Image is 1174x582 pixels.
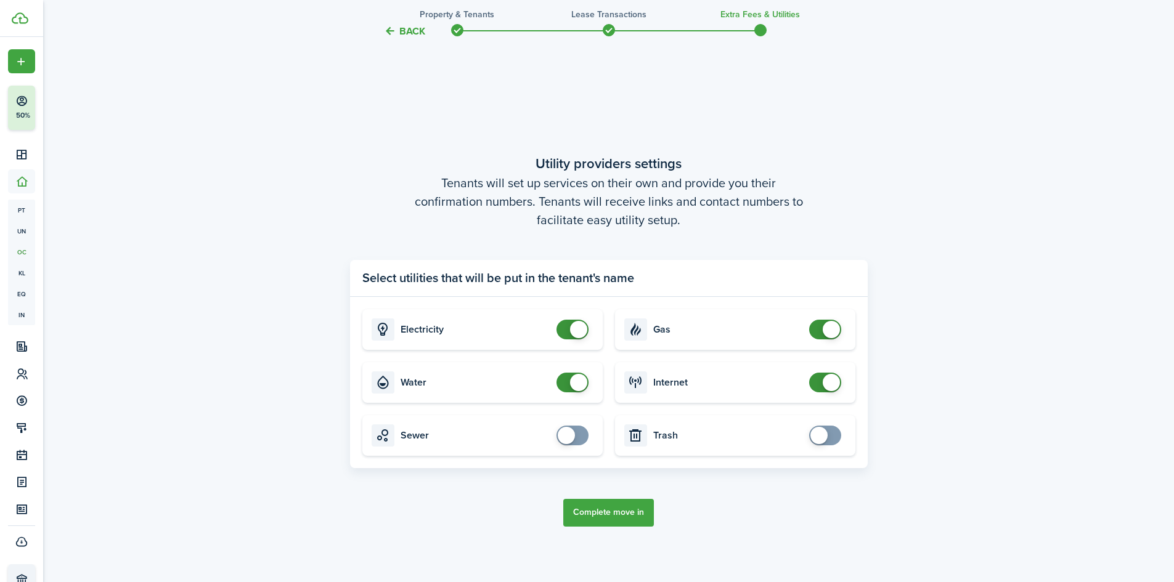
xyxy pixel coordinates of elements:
[401,377,550,388] card-title: Water
[8,200,35,220] a: pt
[653,377,803,388] card-title: Internet
[384,25,425,38] button: Back
[563,499,654,527] button: Complete move in
[401,324,550,335] card-title: Electricity
[720,8,800,21] h3: Extra fees & Utilities
[15,110,31,121] p: 50%
[8,86,110,130] button: 50%
[401,430,550,441] card-title: Sewer
[8,283,35,304] a: eq
[8,262,35,283] a: kl
[12,12,28,24] img: TenantCloud
[8,220,35,241] a: un
[653,430,803,441] card-title: Trash
[350,174,868,229] wizard-step-header-description: Tenants will set up services on their own and provide you their confirmation numbers. Tenants wil...
[571,8,646,21] h3: Lease Transactions
[8,241,35,262] a: oc
[420,8,494,21] h3: Property & Tenants
[362,269,634,287] panel-main-title: Select utilities that will be put in the tenant's name
[8,304,35,325] a: in
[8,49,35,73] button: Open menu
[350,153,868,174] wizard-step-header-title: Utility providers settings
[653,324,803,335] card-title: Gas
